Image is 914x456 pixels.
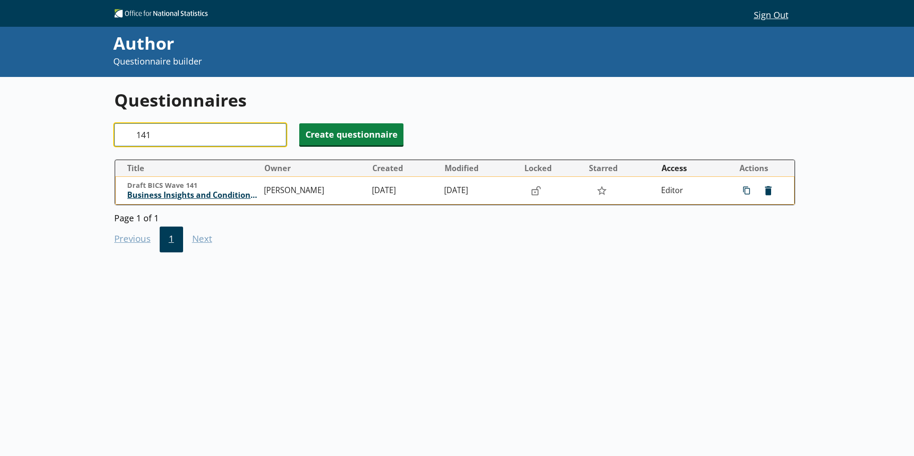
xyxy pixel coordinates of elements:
button: Star [591,182,612,200]
button: Locked [520,161,584,176]
button: Modified [441,161,519,176]
td: [DATE] [440,177,520,205]
button: Starred [585,161,656,176]
span: Business Insights and Conditions Survey (BICS) [127,190,259,200]
h1: Questionnaires [114,88,795,112]
button: Owner [261,161,368,176]
p: Questionnaire builder [113,55,615,67]
td: Editor [657,177,729,205]
button: Created [369,161,440,176]
button: Title [120,161,260,176]
button: 1 [160,227,183,252]
div: Page 1 of 1 [114,210,795,224]
button: Lock [526,183,545,199]
th: Actions [729,160,794,177]
button: Sign Out [746,6,795,22]
input: Search questionnaire titles [114,123,286,146]
span: Draft BICS Wave 141 [127,181,259,190]
button: Access [657,161,729,176]
div: Author [113,32,615,55]
button: Create questionnaire [299,123,403,145]
td: [DATE] [368,177,440,205]
td: [PERSON_NAME] [260,177,369,205]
